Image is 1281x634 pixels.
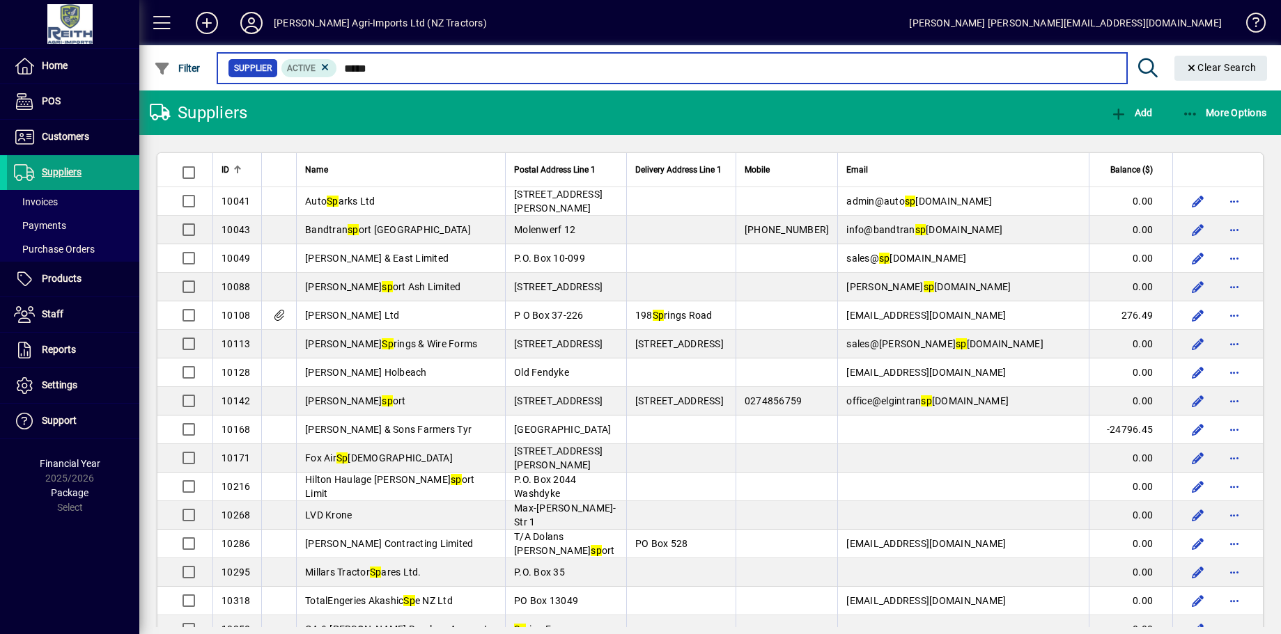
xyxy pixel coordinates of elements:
button: More options [1223,333,1245,355]
button: More options [1223,304,1245,326]
span: POS [42,95,61,106]
span: [EMAIL_ADDRESS][DOMAIN_NAME] [846,310,1006,321]
button: Edit [1187,361,1209,383]
span: Filter [154,63,201,74]
span: [EMAIL_ADDRESS][DOMAIN_NAME] [846,367,1006,378]
span: admin@auto [DOMAIN_NAME] [846,196,992,207]
em: sp [924,281,935,292]
span: 10113 [222,338,250,349]
span: P.O. Box 35 [514,566,565,578]
a: Staff [7,297,139,332]
span: Postal Address Line 1 [514,162,596,177]
div: Balance ($) [1098,162,1165,177]
span: 0274856759 [745,395,802,406]
span: [STREET_ADDRESS][PERSON_NAME] [514,189,603,214]
span: Active [287,63,316,73]
span: Customers [42,131,89,142]
td: 0.00 [1089,358,1172,387]
td: 0.00 [1089,187,1172,216]
span: 10286 [222,538,250,549]
span: TotalEngeries Akashic e NZ Ltd [305,595,453,606]
span: [STREET_ADDRESS] [514,281,603,292]
button: More options [1223,219,1245,241]
em: sp [921,395,932,406]
div: [PERSON_NAME] Agri-Imports Ltd (NZ Tractors) [274,12,487,34]
em: sp [905,196,916,207]
mat-chip: Activation Status: Active [281,59,337,77]
button: Edit [1187,276,1209,298]
div: Suppliers [150,102,247,124]
span: P.O. Box 10-099 [514,253,585,264]
span: Email [846,162,868,177]
span: Balance ($) [1110,162,1153,177]
span: Suppliers [42,166,81,177]
em: Sp [653,310,665,321]
button: Edit [1187,504,1209,526]
button: Clear [1174,56,1268,81]
button: More options [1223,589,1245,612]
td: 0.00 [1089,216,1172,244]
button: More options [1223,361,1245,383]
span: info@bandtran [DOMAIN_NAME] [846,224,1002,235]
span: Settings [42,379,77,390]
a: Home [7,49,139,84]
span: Purchase Orders [14,244,95,255]
em: sp [451,474,462,485]
button: Edit [1187,304,1209,326]
button: More options [1223,447,1245,469]
span: [PHONE_NUMBER] [745,224,830,235]
td: 0.00 [1089,244,1172,273]
a: Customers [7,120,139,154]
span: Invoices [14,196,58,207]
button: More options [1223,532,1245,555]
em: sp [591,545,602,556]
span: Name [305,162,328,177]
button: More options [1223,190,1245,212]
span: Staff [42,308,63,319]
span: Add [1110,107,1152,118]
span: 10041 [222,196,250,207]
em: Sp [382,338,394,349]
a: Purchase Orders [7,237,139,261]
span: [PERSON_NAME] [DOMAIN_NAME] [846,281,1011,292]
button: Add [1107,100,1156,125]
span: office@elgintran [DOMAIN_NAME] [846,395,1009,406]
button: More options [1223,418,1245,441]
div: Email [846,162,1080,177]
button: Edit [1187,219,1209,241]
button: Edit [1187,447,1209,469]
span: [PERSON_NAME] Holbeach [305,367,427,378]
em: sp [879,253,890,264]
td: 0.00 [1089,473,1172,501]
span: PO Box 528 [635,538,688,549]
span: 10142 [222,395,250,406]
td: 0.00 [1089,444,1172,473]
em: sp [915,224,926,235]
span: Auto arks Ltd [305,196,375,207]
button: Edit [1187,333,1209,355]
span: [PERSON_NAME] & East Limited [305,253,449,264]
em: sp [956,338,967,349]
span: [EMAIL_ADDRESS][DOMAIN_NAME] [846,538,1006,549]
span: More Options [1182,107,1267,118]
button: Edit [1187,390,1209,412]
em: sp [382,395,393,406]
div: Mobile [745,162,830,177]
button: More options [1223,504,1245,526]
a: Knowledge Base [1236,3,1264,48]
span: [PERSON_NAME] ort [305,395,406,406]
span: 10049 [222,253,250,264]
span: 10128 [222,367,250,378]
span: [PERSON_NAME] Contracting Limited [305,538,473,549]
span: [STREET_ADDRESS][PERSON_NAME] [514,445,603,470]
span: Support [42,415,77,426]
em: Sp [370,566,382,578]
a: Settings [7,368,139,403]
span: P.O. Box 2044 Washdyke [514,474,576,499]
span: 198 rings Road [635,310,713,321]
span: Supplier [234,61,272,75]
span: [EMAIL_ADDRESS][DOMAIN_NAME] [846,595,1006,606]
span: Home [42,60,68,71]
em: Sp [403,595,415,606]
em: Sp [336,452,348,463]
